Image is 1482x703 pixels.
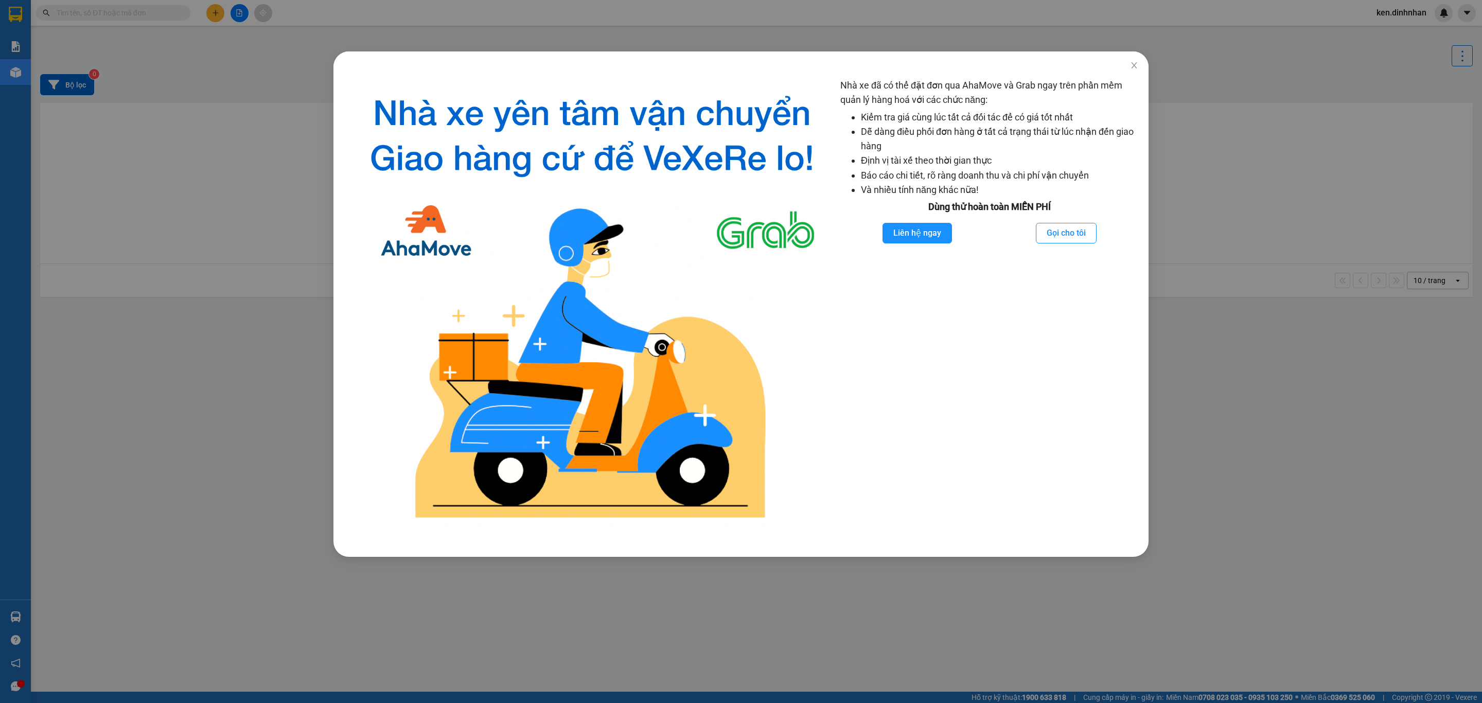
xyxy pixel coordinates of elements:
li: Định vị tài xế theo thời gian thực [861,153,1138,168]
span: Gọi cho tôi [1047,226,1086,239]
span: Liên hệ ngay [893,226,941,239]
button: Liên hệ ngay [883,223,952,243]
img: logo [352,78,832,531]
span: close [1130,61,1138,69]
button: Close [1120,51,1149,80]
div: Nhà xe đã có thể đặt đơn qua AhaMove và Grab ngay trên phần mềm quản lý hàng hoá với các chức năng: [840,78,1138,531]
div: Dùng thử hoàn toàn MIỄN PHÍ [840,200,1138,214]
button: Gọi cho tôi [1036,223,1097,243]
li: Kiểm tra giá cùng lúc tất cả đối tác để có giá tốt nhất [861,110,1138,125]
li: Và nhiều tính năng khác nữa! [861,183,1138,197]
li: Dễ dàng điều phối đơn hàng ở tất cả trạng thái từ lúc nhận đến giao hàng [861,125,1138,154]
li: Báo cáo chi tiết, rõ ràng doanh thu và chi phí vận chuyển [861,168,1138,183]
